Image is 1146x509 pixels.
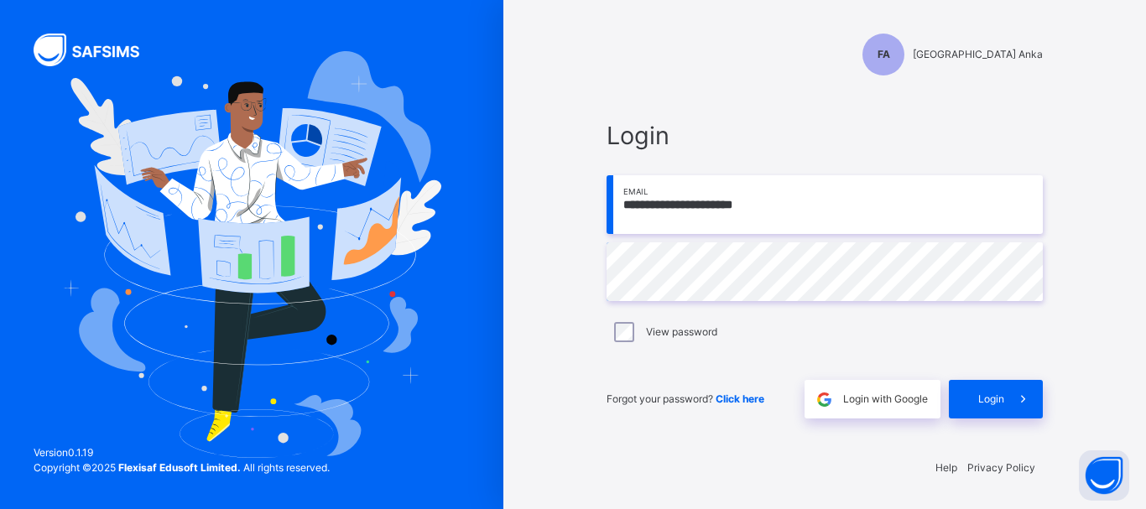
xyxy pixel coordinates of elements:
[913,47,1043,62] span: [GEOGRAPHIC_DATA] Anka
[1079,450,1129,501] button: Open asap
[646,325,717,340] label: View password
[967,461,1035,474] a: Privacy Policy
[843,392,928,407] span: Login with Google
[607,392,764,405] span: Forgot your password?
[34,461,330,474] span: Copyright © 2025 All rights reserved.
[978,392,1004,407] span: Login
[607,117,1043,153] span: Login
[878,47,890,62] span: FA
[716,392,764,405] a: Click here
[935,461,957,474] a: Help
[815,390,834,409] img: google.396cfc9801f0270233282035f929180a.svg
[34,445,330,460] span: Version 0.1.19
[62,51,441,459] img: Hero Image
[34,34,159,66] img: SAFSIMS Logo
[118,461,241,474] strong: Flexisaf Edusoft Limited.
